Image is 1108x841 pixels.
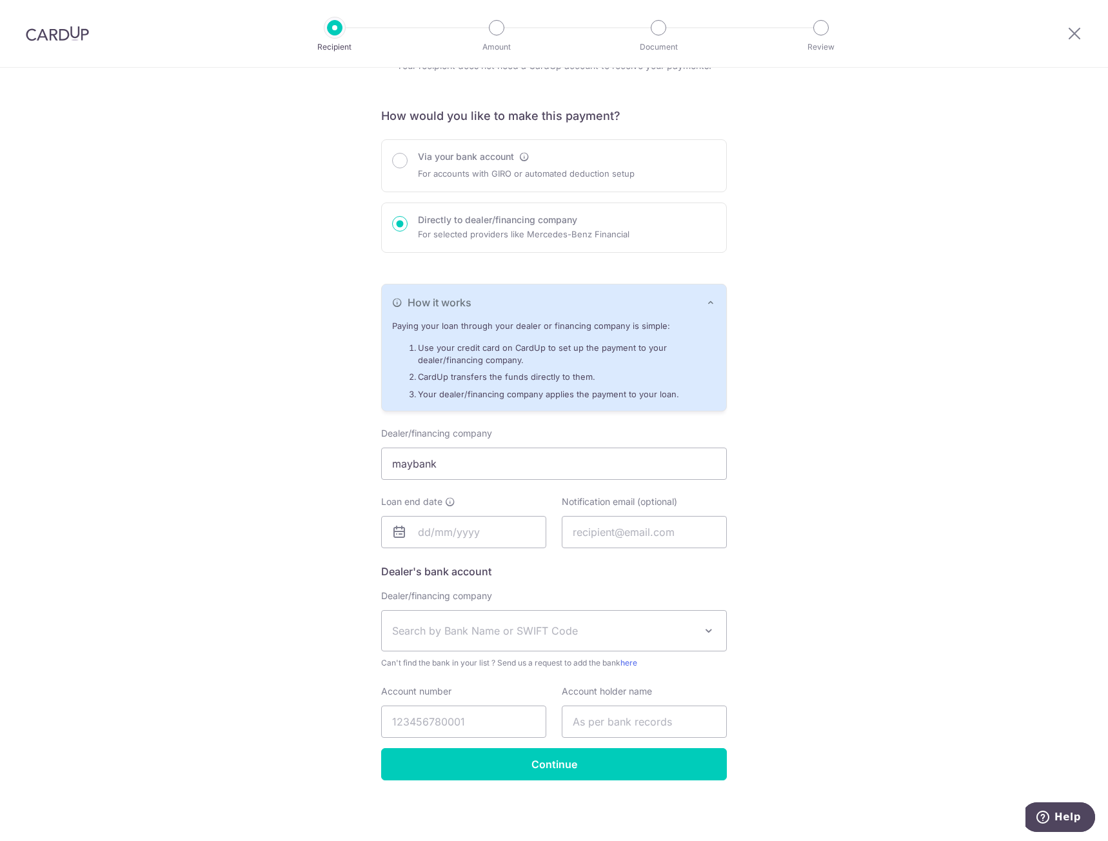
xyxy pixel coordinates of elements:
[562,516,727,548] input: recipient@email.com
[381,108,727,124] h6: How would you like to make this payment?
[418,226,629,242] p: For selected providers like Mercedes-Benz Financial
[381,427,492,440] label: Dealer/financing company
[418,371,716,383] li: CardUp transfers the funds directly to them.
[381,748,727,780] input: Continue
[418,342,716,366] li: Use your credit card on CardUp to set up the payment to your dealer/financing company.
[382,284,726,321] button: How it works
[381,685,451,698] label: Account number
[392,321,716,332] p: Paying your loan through your dealer or financing company is simple:
[418,389,716,401] li: Your dealer/financing company applies the payment to your loan.
[381,495,455,508] label: Loan end date
[620,658,637,668] a: here
[408,295,471,310] span: How it works
[381,516,546,548] input: dd/mm/yyyy
[1025,802,1095,835] iframe: Opens a widget where you can find more information
[418,150,514,163] label: Via your bank account
[562,495,677,508] label: Notification email (optional)
[449,41,544,54] p: Amount
[392,623,695,638] span: Search by Bank Name or SWIFT Code
[287,41,382,54] p: Recipient
[381,589,492,602] label: Dealer/financing company
[562,706,727,738] input: As per bank records
[381,564,727,579] h5: Dealer's bank account
[773,41,869,54] p: Review
[29,9,55,21] span: Help
[562,685,652,698] label: Account holder name
[418,213,577,226] label: Directly to dealer/financing company
[381,657,727,669] span: Can't find the bank in your list ? Send us a request to add the bank
[611,41,706,54] p: Document
[26,26,89,41] img: CardUp
[381,706,546,738] input: 123456780001
[418,166,635,181] p: For accounts with GIRO or automated deduction setup
[381,448,727,480] input: Dealer or financing institution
